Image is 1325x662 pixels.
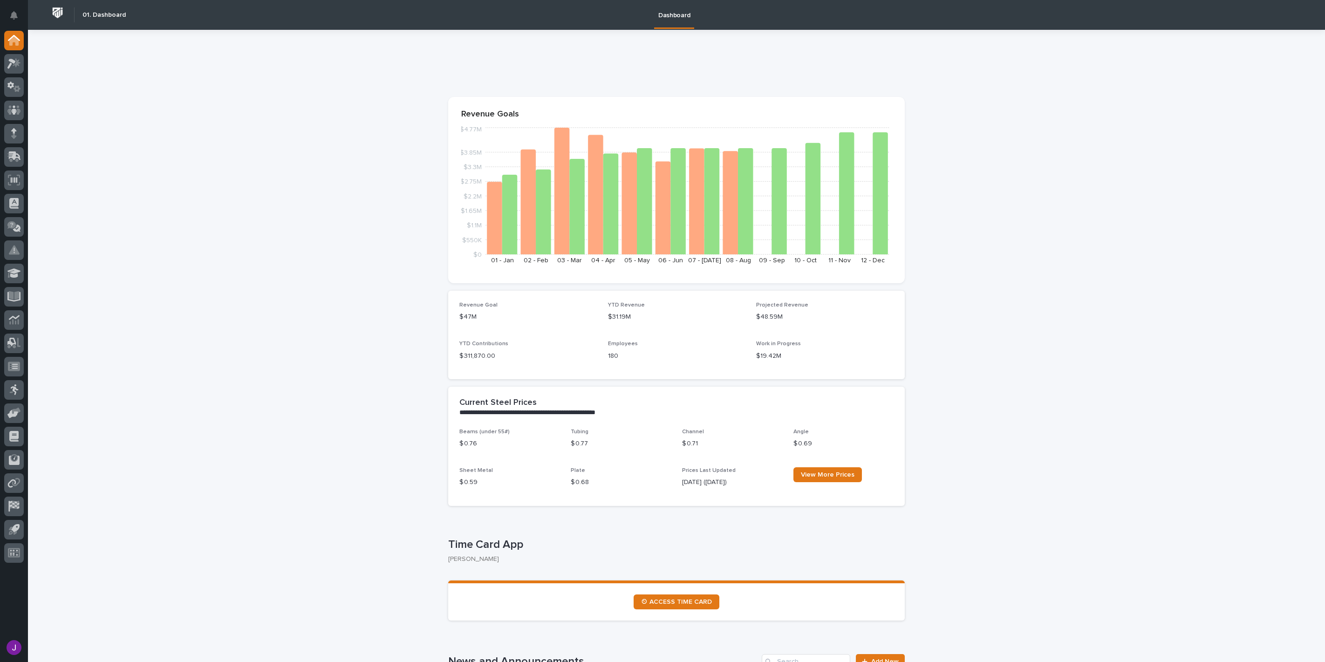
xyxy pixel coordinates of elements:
[4,638,24,657] button: users-avatar
[591,257,615,264] text: 04 - Apr
[459,398,537,408] h2: Current Steel Prices
[571,429,588,435] span: Tubing
[608,312,745,322] p: $31.19M
[571,478,671,487] p: $ 0.68
[460,178,482,185] tspan: $2.75M
[682,478,782,487] p: [DATE] ([DATE])
[682,439,782,449] p: $ 0.71
[634,594,719,609] a: ⏲ ACCESS TIME CARD
[759,257,785,264] text: 09 - Sep
[756,351,894,361] p: $19.42M
[462,237,482,243] tspan: $550K
[4,6,24,25] button: Notifications
[461,109,892,120] p: Revenue Goals
[793,429,809,435] span: Angle
[793,467,862,482] a: View More Prices
[793,439,894,449] p: $ 0.69
[682,429,704,435] span: Channel
[624,257,650,264] text: 05 - May
[688,257,721,264] text: 07 - [DATE]
[464,193,482,199] tspan: $2.2M
[459,351,597,361] p: $ 311,870.00
[828,257,851,264] text: 11 - Nov
[459,439,560,449] p: $ 0.76
[524,257,548,264] text: 02 - Feb
[459,341,508,347] span: YTD Contributions
[658,257,683,264] text: 06 - Jun
[49,4,66,21] img: Workspace Logo
[461,208,482,214] tspan: $1.65M
[473,252,482,258] tspan: $0
[467,222,482,229] tspan: $1.1M
[571,439,671,449] p: $ 0.77
[459,478,560,487] p: $ 0.59
[756,312,894,322] p: $48.59M
[459,302,498,308] span: Revenue Goal
[608,351,745,361] p: 180
[82,11,126,19] h2: 01. Dashboard
[756,341,801,347] span: Work in Progress
[459,468,493,473] span: Sheet Metal
[756,302,808,308] span: Projected Revenue
[571,468,585,473] span: Plate
[641,599,712,605] span: ⏲ ACCESS TIME CARD
[557,257,582,264] text: 03 - Mar
[726,257,751,264] text: 08 - Aug
[801,471,854,478] span: View More Prices
[460,126,482,133] tspan: $4.77M
[794,257,817,264] text: 10 - Oct
[448,555,897,563] p: [PERSON_NAME]
[448,538,901,552] p: Time Card App
[12,11,24,26] div: Notifications
[459,312,597,322] p: $47M
[459,429,510,435] span: Beams (under 55#)
[491,257,514,264] text: 01 - Jan
[608,341,638,347] span: Employees
[464,164,482,171] tspan: $3.3M
[861,257,885,264] text: 12 - Dec
[608,302,645,308] span: YTD Revenue
[460,149,482,156] tspan: $3.85M
[682,468,736,473] span: Prices Last Updated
